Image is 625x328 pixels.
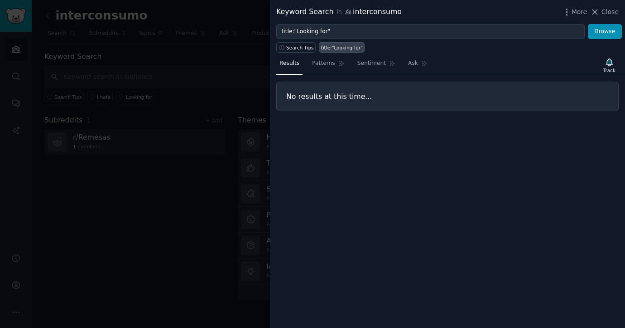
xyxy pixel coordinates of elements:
div: title:"Looking for" [321,44,363,51]
span: Search Tips [286,44,314,51]
button: Browse [588,24,622,39]
input: Try a keyword related to your business [276,24,585,39]
button: Track [600,56,619,75]
button: Close [590,7,619,17]
span: in [337,8,341,16]
button: Search Tips [276,42,316,53]
a: Sentiment [354,56,399,75]
span: More [572,7,587,17]
a: title:"Looking for" [319,42,365,53]
span: Ask [408,59,418,68]
span: Results [279,59,299,68]
a: Patterns [309,56,347,75]
div: Track [603,67,615,73]
span: Patterns [312,59,335,68]
span: Close [601,7,619,17]
span: Sentiment [357,59,386,68]
a: Ask [405,56,431,75]
h3: No results at this time... [286,92,609,101]
button: More [562,7,587,17]
div: Keyword Search interconsumo [276,6,402,18]
a: Results [276,56,303,75]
